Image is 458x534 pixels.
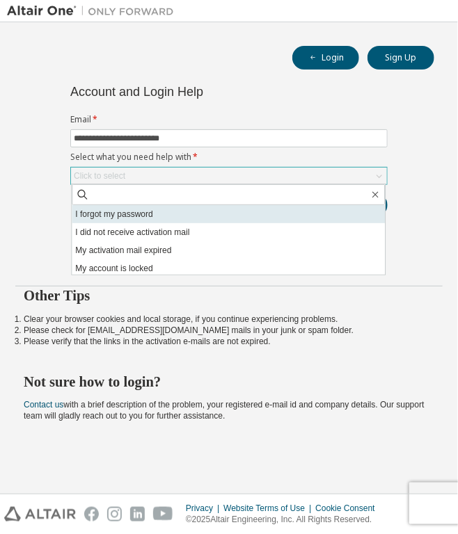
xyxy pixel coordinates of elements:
button: Sign Up [368,46,434,70]
div: Account and Login Help [70,86,324,97]
img: Altair One [7,4,181,18]
label: Email [70,114,388,125]
img: facebook.svg [84,507,99,521]
div: Privacy [186,503,223,514]
div: Click to select [71,168,387,184]
div: Cookie Consent [315,503,383,514]
span: with a brief description of the problem, your registered e-mail id and company details. Our suppo... [24,400,425,421]
img: instagram.svg [107,507,122,521]
div: Website Terms of Use [223,503,315,514]
li: Please check for [EMAIL_ADDRESS][DOMAIN_NAME] mails in your junk or spam folder. [24,325,434,336]
img: youtube.svg [153,507,173,521]
li: Clear your browser cookies and local storage, if you continue experiencing problems. [24,314,434,325]
button: Login [292,46,359,70]
li: I forgot my password [72,205,385,223]
li: Please verify that the links in the activation e-mails are not expired. [24,336,434,347]
img: linkedin.svg [130,507,145,521]
h2: Not sure how to login? [24,373,434,391]
label: Select what you need help with [70,152,388,163]
img: altair_logo.svg [4,507,76,521]
p: © 2025 Altair Engineering, Inc. All Rights Reserved. [186,514,384,526]
a: Contact us [24,400,63,410]
h2: Other Tips [24,286,434,305]
div: Click to select [74,170,125,181]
